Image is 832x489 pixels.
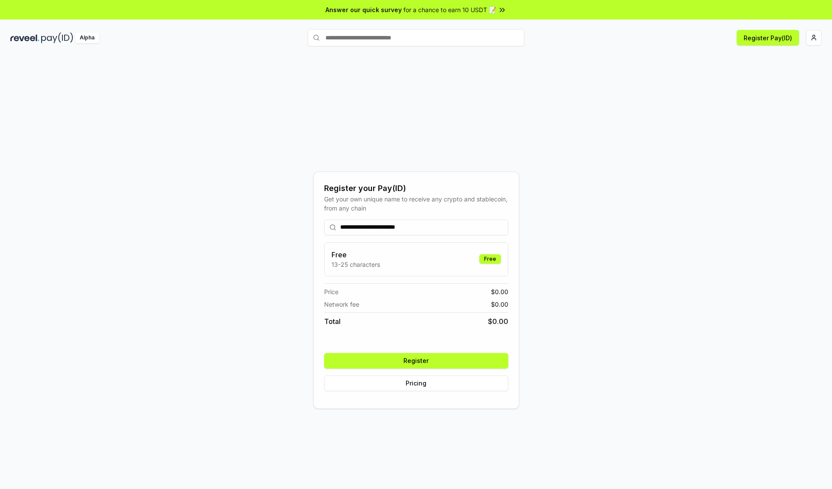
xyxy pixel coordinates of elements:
[324,182,508,194] div: Register your Pay(ID)
[10,32,39,43] img: reveel_dark
[491,300,508,309] span: $ 0.00
[75,32,99,43] div: Alpha
[324,300,359,309] span: Network fee
[324,194,508,213] div: Get your own unique name to receive any crypto and stablecoin, from any chain
[41,32,73,43] img: pay_id
[324,287,338,296] span: Price
[331,260,380,269] p: 13-25 characters
[403,5,496,14] span: for a chance to earn 10 USDT 📝
[488,316,508,327] span: $ 0.00
[324,376,508,391] button: Pricing
[491,287,508,296] span: $ 0.00
[331,249,380,260] h3: Free
[324,316,341,327] span: Total
[737,30,799,45] button: Register Pay(ID)
[325,5,402,14] span: Answer our quick survey
[479,254,501,264] div: Free
[324,353,508,369] button: Register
